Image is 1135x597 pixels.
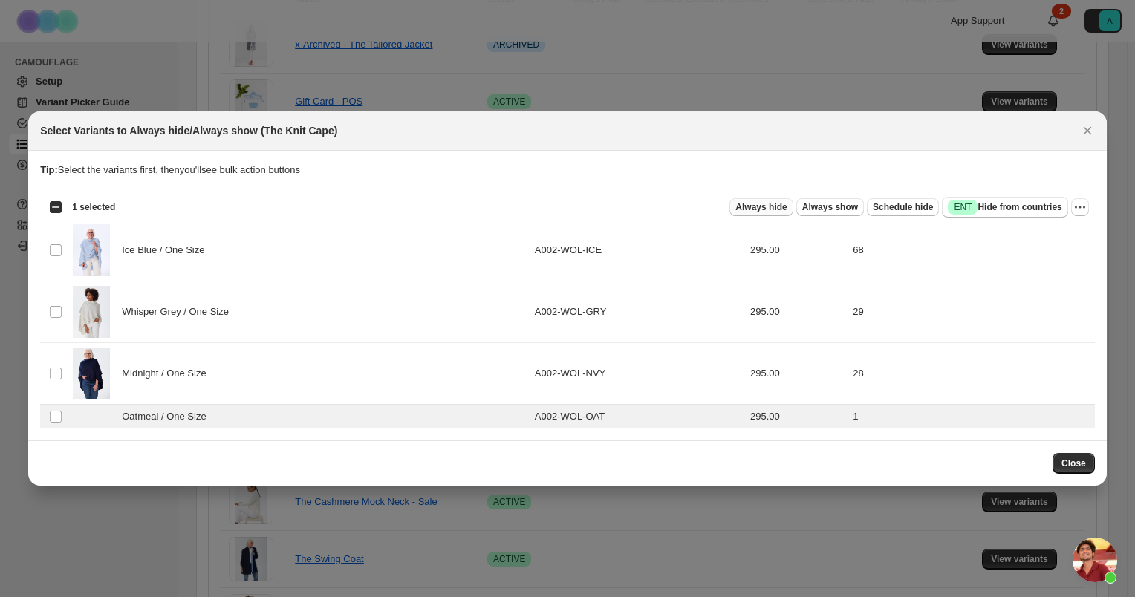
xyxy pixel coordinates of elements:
[122,366,214,381] span: Midnight / One Size
[1073,538,1117,582] div: Open chat
[746,220,848,281] td: 295.00
[122,243,212,258] span: Ice Blue / One Size
[40,163,1095,177] p: Select the variants first, then you'll see bulk action buttons
[948,200,1061,215] span: Hide from countries
[735,201,787,213] span: Always hide
[122,304,237,319] span: Whisper Grey / One Size
[873,201,933,213] span: Schedule hide
[848,281,1094,343] td: 29
[848,342,1094,404] td: 28
[1053,453,1095,474] button: Close
[802,201,858,213] span: Always show
[867,198,939,216] button: Schedule hide
[942,197,1067,218] button: SuccessENTHide from countries
[729,198,793,216] button: Always hide
[530,220,746,281] td: A002-WOL-ICE
[40,164,58,175] strong: Tip:
[746,404,848,428] td: 295.00
[72,201,115,213] span: 1 selected
[73,224,110,276] img: Knit_Cape_Ice_blue_Cheryl_8914.jpg
[73,286,110,338] img: Gabby_Whisper_Grey_Knit_Cape_4112.jpg
[954,201,972,213] span: ENT
[40,123,337,138] h2: Select Variants to Always hide/Always show (The Knit Cape)
[1061,457,1086,469] span: Close
[73,348,110,399] img: Cheryl_Midnight_knit_Cape_4366.jpg
[796,198,864,216] button: Always show
[530,281,746,343] td: A002-WOL-GRY
[746,281,848,343] td: 295.00
[848,220,1094,281] td: 68
[122,409,214,424] span: Oatmeal / One Size
[530,342,746,404] td: A002-WOL-NVY
[1071,198,1089,216] button: More actions
[1077,120,1098,141] button: Close
[530,404,746,428] td: A002-WOL-OAT
[848,404,1094,428] td: 1
[746,342,848,404] td: 295.00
